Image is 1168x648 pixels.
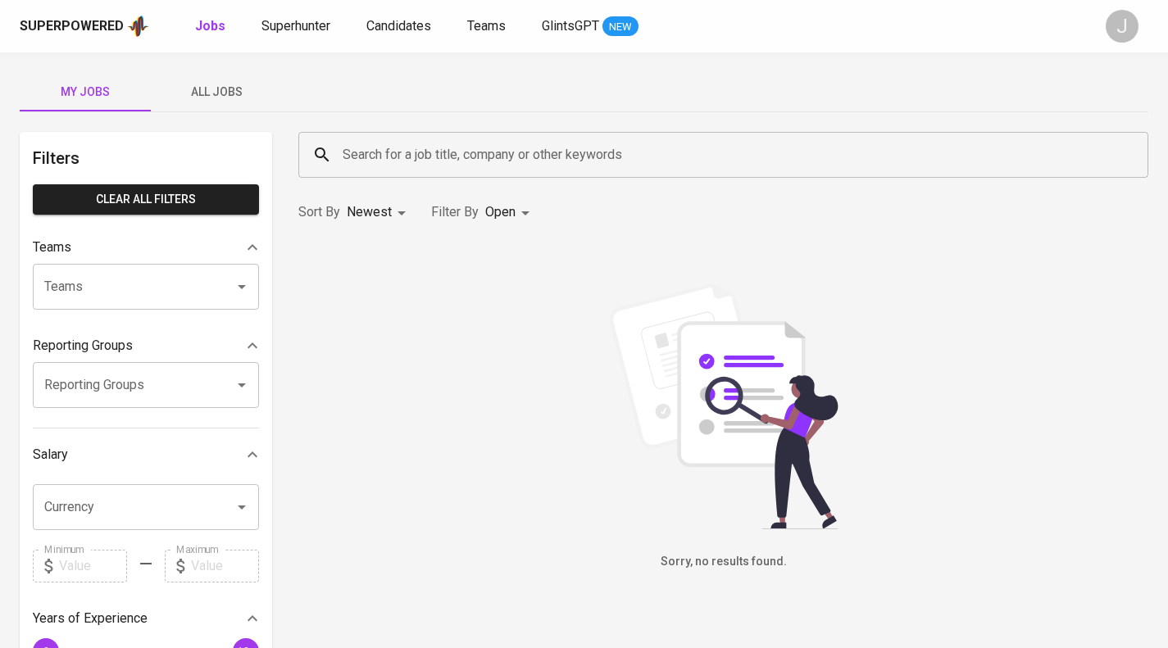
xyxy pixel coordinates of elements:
[161,82,272,102] span: All Jobs
[542,18,599,34] span: GlintsGPT
[33,609,148,628] p: Years of Experience
[20,14,149,39] a: Superpoweredapp logo
[602,19,639,35] span: NEW
[46,189,246,210] span: Clear All filters
[366,18,431,34] span: Candidates
[59,550,127,582] input: Value
[33,329,259,362] div: Reporting Groups
[191,550,259,582] input: Value
[33,231,259,264] div: Teams
[298,202,340,222] p: Sort By
[127,14,149,39] img: app logo
[467,16,509,37] a: Teams
[347,197,411,228] div: Newest
[30,82,141,102] span: My Jobs
[33,336,133,356] p: Reporting Groups
[195,16,229,37] a: Jobs
[33,145,259,171] h6: Filters
[33,445,68,464] p: Salary
[431,202,479,222] p: Filter By
[485,197,535,228] div: Open
[485,204,516,220] span: Open
[20,17,124,36] div: Superpowered
[230,275,253,298] button: Open
[33,184,259,215] button: Clear All filters
[366,16,434,37] a: Candidates
[1106,10,1138,43] div: J
[195,18,225,34] b: Jobs
[261,18,330,34] span: Superhunter
[542,16,639,37] a: GlintsGPT NEW
[230,496,253,519] button: Open
[33,438,259,471] div: Salary
[33,602,259,635] div: Years of Experience
[230,374,253,397] button: Open
[261,16,334,37] a: Superhunter
[347,202,392,222] p: Newest
[467,18,506,34] span: Teams
[601,283,847,529] img: file_searching.svg
[298,553,1148,571] h6: Sorry, no results found.
[33,238,71,257] p: Teams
